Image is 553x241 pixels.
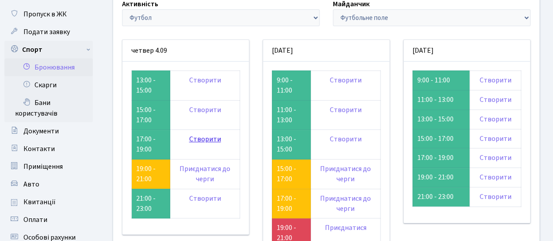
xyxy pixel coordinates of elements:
[330,75,362,85] a: Створити
[4,5,93,23] a: Пропуск в ЖК
[4,122,93,140] a: Документи
[23,215,47,225] span: Оплати
[4,175,93,193] a: Авто
[4,58,93,76] a: Бронювання
[404,40,530,62] div: [DATE]
[277,164,296,184] a: 15:00 - 17:00
[136,164,156,184] a: 19:00 - 21:00
[412,109,469,129] td: 13:00 - 15:00
[479,134,511,144] a: Створити
[23,197,56,207] span: Квитанції
[479,75,511,85] a: Створити
[479,95,511,105] a: Створити
[479,192,511,202] a: Створити
[4,94,93,122] a: Бани користувачів
[4,193,93,211] a: Квитанції
[4,76,93,94] a: Скарги
[263,40,389,62] div: [DATE]
[412,148,469,168] td: 17:00 - 19:00
[479,153,511,163] a: Створити
[320,164,371,184] a: Приєднатися до черги
[412,187,469,207] td: 21:00 - 23:00
[4,211,93,229] a: Оплати
[4,23,93,41] a: Подати заявку
[412,70,469,90] td: 9:00 - 11:00
[272,130,310,159] td: 13:00 - 15:00
[320,194,371,214] a: Приєднатися до черги
[132,130,170,159] td: 17:00 - 19:00
[412,129,469,148] td: 15:00 - 17:00
[23,9,67,19] span: Пропуск в ЖК
[189,75,221,85] a: Створити
[189,134,221,144] a: Створити
[4,41,93,58] a: Спорт
[189,105,221,115] a: Створити
[4,158,93,175] a: Приміщення
[412,168,469,187] td: 19:00 - 21:00
[189,194,221,203] a: Створити
[4,140,93,158] a: Контакти
[412,90,469,109] td: 11:00 - 13:00
[325,223,366,233] a: Приєднатися
[479,172,511,182] a: Створити
[277,194,296,214] a: 17:00 - 19:00
[23,162,63,171] span: Приміщення
[330,105,362,115] a: Створити
[479,114,511,124] a: Створити
[122,40,249,62] div: четвер 4.09
[23,126,59,136] span: Документи
[272,70,310,100] td: 9:00 - 11:00
[132,100,170,130] td: 15:00 - 17:00
[132,189,170,218] td: 21:00 - 23:00
[23,27,70,37] span: Подати заявку
[330,134,362,144] a: Створити
[132,70,170,100] td: 13:00 - 15:00
[179,164,230,184] a: Приєднатися до черги
[23,144,55,154] span: Контакти
[23,179,39,189] span: Авто
[272,100,310,130] td: 11:00 - 13:00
